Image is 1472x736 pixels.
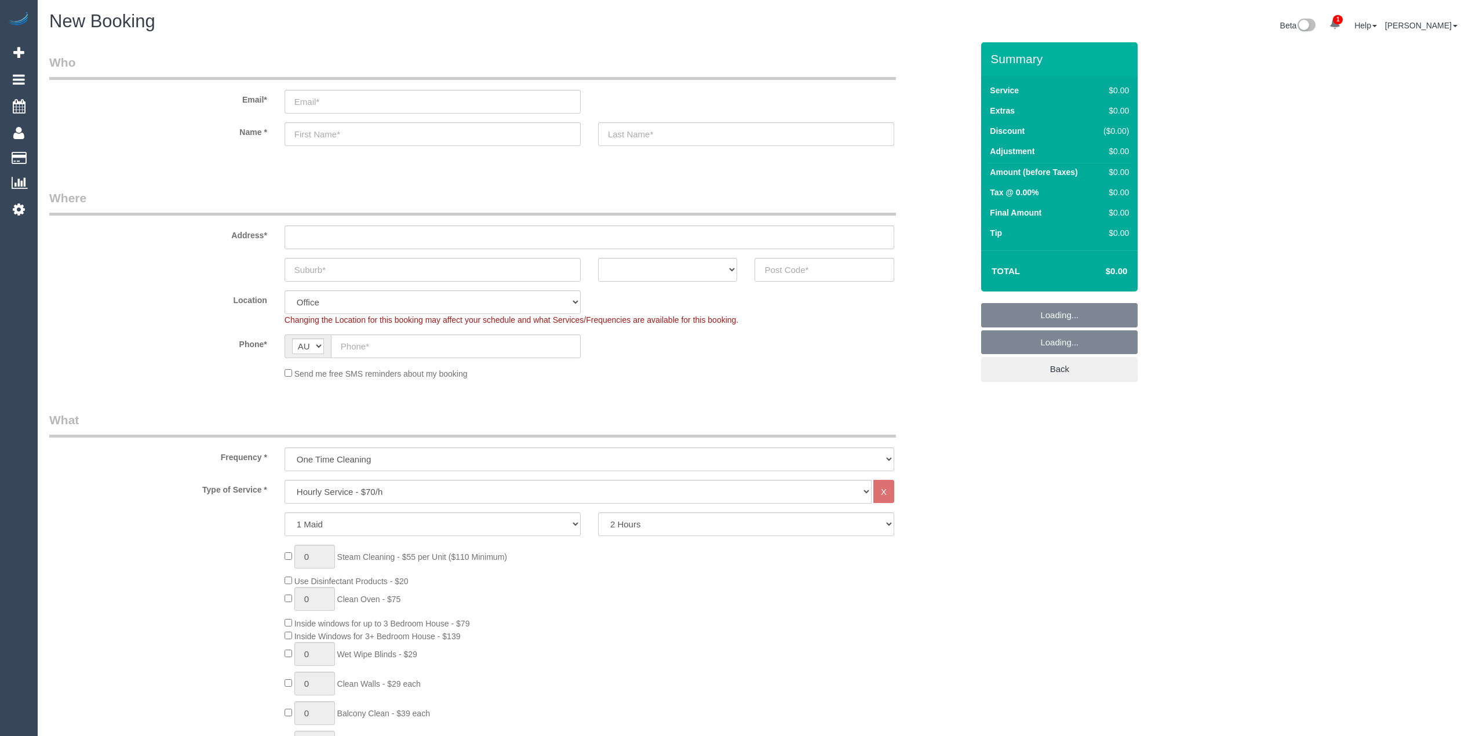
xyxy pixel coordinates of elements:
div: $0.00 [1098,227,1129,239]
a: Back [981,357,1138,381]
a: 1 [1324,12,1346,37]
label: Phone* [41,334,276,350]
label: Amount (before Taxes) [990,166,1077,178]
a: [PERSON_NAME] [1385,21,1458,30]
img: Automaid Logo [7,12,30,28]
input: Suburb* [285,258,581,282]
div: $0.00 [1098,187,1129,198]
span: Steam Cleaning - $55 per Unit ($110 Minimum) [337,552,507,562]
img: New interface [1296,19,1316,34]
label: Address* [41,225,276,241]
span: Clean Walls - $29 each [337,679,421,688]
label: Adjustment [990,145,1034,157]
label: Discount [990,125,1025,137]
h4: $0.00 [1071,267,1127,276]
span: Inside windows for up to 3 Bedroom House - $79 [294,619,470,628]
label: Extras [990,105,1015,116]
span: Send me free SMS reminders about my booking [294,369,468,378]
input: Email* [285,90,581,114]
a: Help [1354,21,1377,30]
span: Inside Windows for 3+ Bedroom House - $139 [294,632,461,641]
label: Type of Service * [41,480,276,495]
legend: What [49,411,896,438]
strong: Total [992,266,1020,276]
div: $0.00 [1098,145,1129,157]
div: $0.00 [1098,166,1129,178]
div: $0.00 [1098,85,1129,96]
label: Tax @ 0.00% [990,187,1039,198]
label: Location [41,290,276,306]
span: New Booking [49,11,155,31]
input: Post Code* [755,258,894,282]
label: Email* [41,90,276,105]
div: ($0.00) [1098,125,1129,137]
div: $0.00 [1098,105,1129,116]
label: Name * [41,122,276,138]
span: Use Disinfectant Products - $20 [294,577,409,586]
input: First Name* [285,122,581,146]
span: Changing the Location for this booking may affect your schedule and what Services/Frequencies are... [285,315,738,325]
label: Final Amount [990,207,1041,218]
legend: Where [49,190,896,216]
div: $0.00 [1098,207,1129,218]
a: Beta [1280,21,1316,30]
input: Last Name* [598,122,894,146]
span: Wet Wipe Blinds - $29 [337,650,417,659]
legend: Who [49,54,896,80]
label: Frequency * [41,447,276,463]
input: Phone* [331,334,581,358]
span: Clean Oven - $75 [337,595,401,604]
label: Service [990,85,1019,96]
label: Tip [990,227,1002,239]
span: Balcony Clean - $39 each [337,709,430,718]
h3: Summary [990,52,1132,65]
span: 1 [1333,15,1343,24]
